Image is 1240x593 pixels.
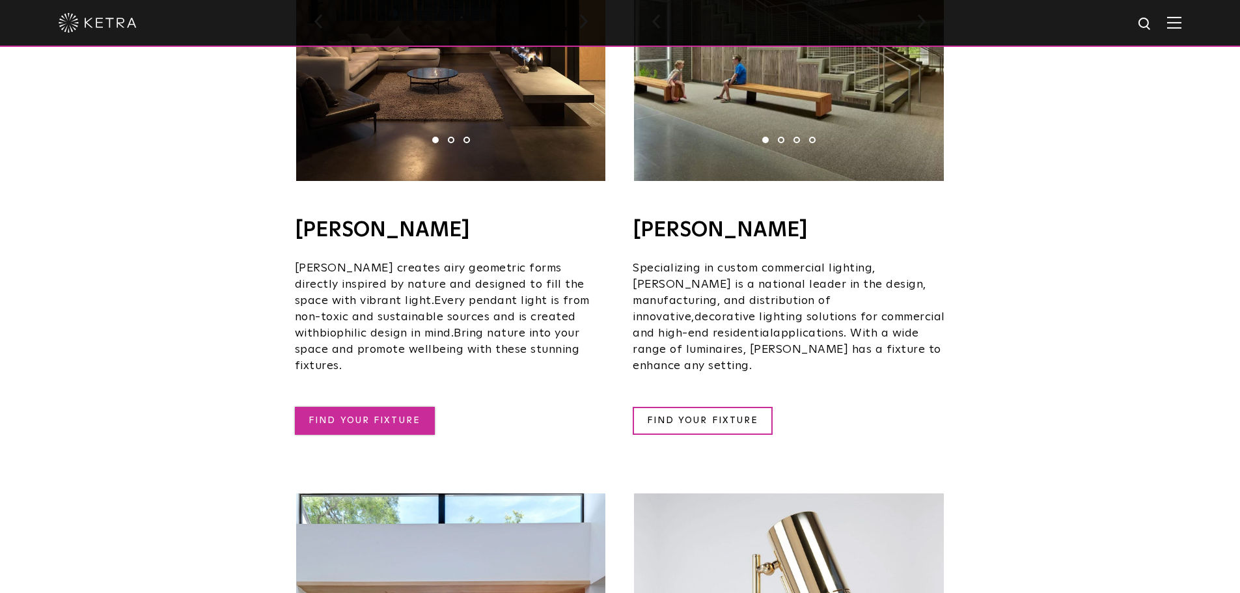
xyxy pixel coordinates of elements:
p: biophilic design in mind. [295,260,607,374]
img: Hamburger%20Nav.svg [1167,16,1181,29]
img: search icon [1137,16,1153,33]
a: FIND YOUR FIXTURE [633,407,773,435]
span: Specializing in custom commercial lighting, [633,262,875,274]
h4: [PERSON_NAME] [295,220,607,241]
span: is a national leader in the design, manufacturing, and distribution of innovative, [633,279,926,323]
span: [PERSON_NAME] creates airy geometric forms directly inspired by nature and designed to fill the s... [295,262,585,307]
h4: [PERSON_NAME] [633,220,945,241]
span: Every pendant light is from non-toxic and sustainable sources and is created with [295,295,590,339]
span: applications. With a wide range of luminaires, [PERSON_NAME] has a fixture to enhance any setting. [633,327,941,372]
img: ketra-logo-2019-white [59,13,137,33]
span: [PERSON_NAME] [633,279,732,290]
span: Bring nature into your space and promote wellbeing with these stunning fixtures. [295,327,580,372]
span: decorative lighting solutions for commercial and high-end residential [633,311,945,339]
a: FIND YOUR FIXTURE [295,407,435,435]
